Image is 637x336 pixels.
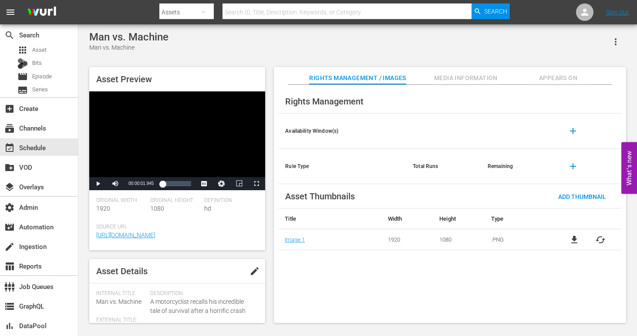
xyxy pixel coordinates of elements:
[285,191,355,202] span: Asset Thumbnails
[150,205,164,212] span: 1080
[278,149,406,184] th: Rule Type
[5,7,16,17] span: menu
[96,232,155,239] a: [URL][DOMAIN_NAME]
[17,85,28,95] span: Series
[17,71,28,82] span: Episode
[4,282,15,292] span: Job Queues
[96,74,152,84] span: Asset Preview
[4,261,15,272] span: Reports
[563,121,583,141] button: add
[485,229,553,250] td: .PNG
[433,73,499,84] span: Media Information
[569,235,580,245] a: file_download
[89,177,107,190] button: Play
[568,126,578,136] span: add
[32,72,52,81] span: Episode
[150,197,200,204] span: Original Height
[563,156,583,177] button: add
[96,224,254,231] span: Source Url
[96,317,146,324] span: External Title:
[278,208,381,229] th: Title
[17,45,28,55] span: Asset
[4,123,15,134] span: Channels
[381,229,433,250] td: 1920
[4,202,15,213] span: Admin
[4,30,15,40] span: Search
[96,197,146,204] span: Original Width
[309,73,406,84] span: Rights Management / Images
[150,297,254,316] span: A motorcyclist recalls his incredible tale of survival after a horrific crash
[96,205,110,212] span: 1920
[472,3,510,19] button: Search
[89,91,265,190] div: Video Player
[204,205,211,212] span: hd
[621,142,637,194] button: Open Feedback Widget
[485,208,553,229] th: Type
[244,261,265,282] button: edit
[89,31,169,43] div: Man vs. Machine
[204,197,254,204] span: Definition
[568,161,578,171] span: add
[595,235,606,245] button: cached
[4,321,15,331] span: DataPool
[21,2,63,23] img: ans4CAIJ8jUAAAAAAAAAAAAAAAAAAAAAAAAgQb4GAAAAAAAAAAAAAAAAAAAAAAAAJMjXAAAAAAAAAAAAAAAAAAAAAAAAgAT5G...
[285,96,364,107] span: Rights Management
[162,181,191,186] div: Progress Bar
[230,177,248,190] button: Picture-in-Picture
[551,193,613,200] span: Add Thumbnail
[4,301,15,312] span: GraphQL
[248,177,265,190] button: Fullscreen
[4,104,15,114] span: Create
[32,59,42,67] span: Bits
[128,181,154,186] span: 00:00:01.945
[4,182,15,192] span: Overlays
[433,208,484,229] th: Height
[278,114,406,149] th: Availability Window(s)
[96,266,148,276] span: Asset Details
[107,177,124,190] button: Mute
[195,177,213,190] button: Captions
[406,149,481,184] th: Total Runs
[285,236,305,243] a: Image 1
[484,3,507,19] span: Search
[32,85,48,94] span: Series
[249,266,260,276] span: edit
[89,43,169,52] div: Man vs. Machine
[606,9,629,16] a: Sign Out
[150,290,254,297] span: Description:
[4,143,15,153] span: Schedule
[526,73,591,84] span: Appears On
[4,162,15,173] span: VOD
[17,58,28,69] div: Bits
[381,208,433,229] th: Width
[4,242,15,252] span: Ingestion
[213,177,230,190] button: Jump To Time
[551,188,613,204] button: Add Thumbnail
[32,46,47,54] span: Asset
[96,298,142,305] span: Man vs. Machine
[4,222,15,232] span: Automation
[433,229,484,250] td: 1080
[481,149,556,184] th: Remaining
[96,290,146,297] span: Internal Title:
